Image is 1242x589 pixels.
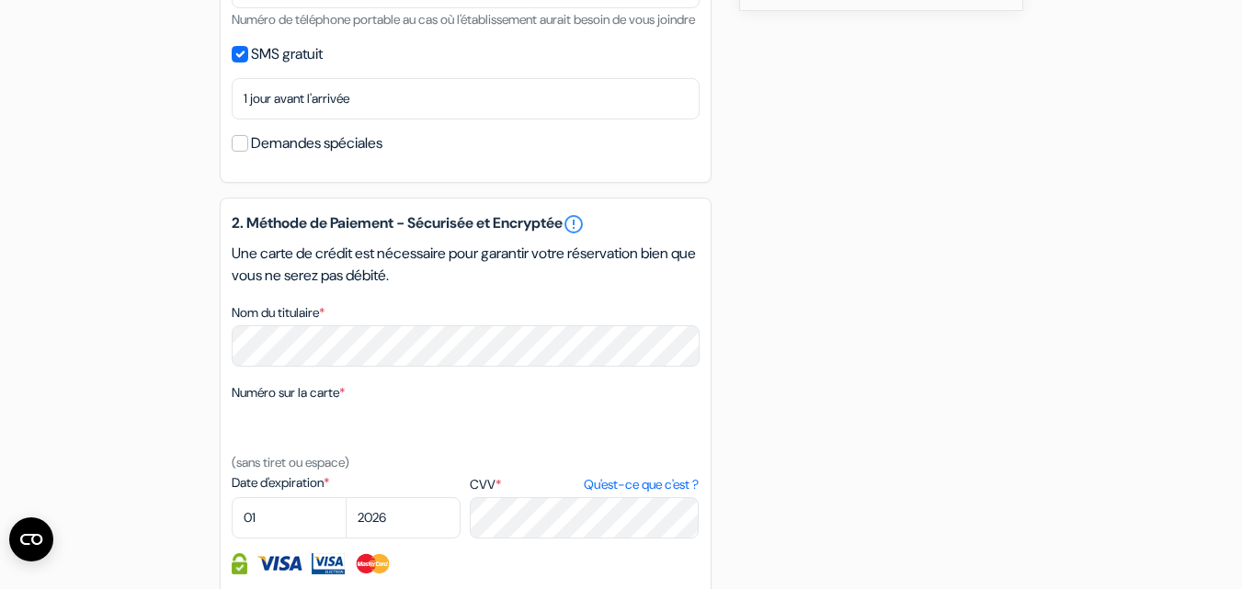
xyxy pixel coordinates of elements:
[232,243,700,287] p: Une carte de crédit est nécessaire pour garantir votre réservation bien que vous ne serez pas déb...
[232,11,695,28] small: Numéro de téléphone portable au cas où l'établissement aurait besoin de vous joindre
[256,553,302,574] img: Visa
[232,213,700,235] h5: 2. Méthode de Paiement - Sécurisée et Encryptée
[232,553,247,574] img: Information de carte de crédit entièrement encryptée et sécurisée
[470,475,699,494] label: CVV
[232,383,345,402] label: Numéro sur la carte
[251,130,382,156] label: Demandes spéciales
[232,454,349,470] small: (sans tiret ou espace)
[251,41,323,67] label: SMS gratuit
[232,303,325,323] label: Nom du titulaire
[563,213,585,235] a: error_outline
[354,553,392,574] img: Master Card
[584,475,699,494] a: Qu'est-ce que c'est ?
[312,553,345,574] img: Visa Electron
[9,517,53,561] button: Ouvrir le widget CMP
[232,473,461,493] label: Date d'expiration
